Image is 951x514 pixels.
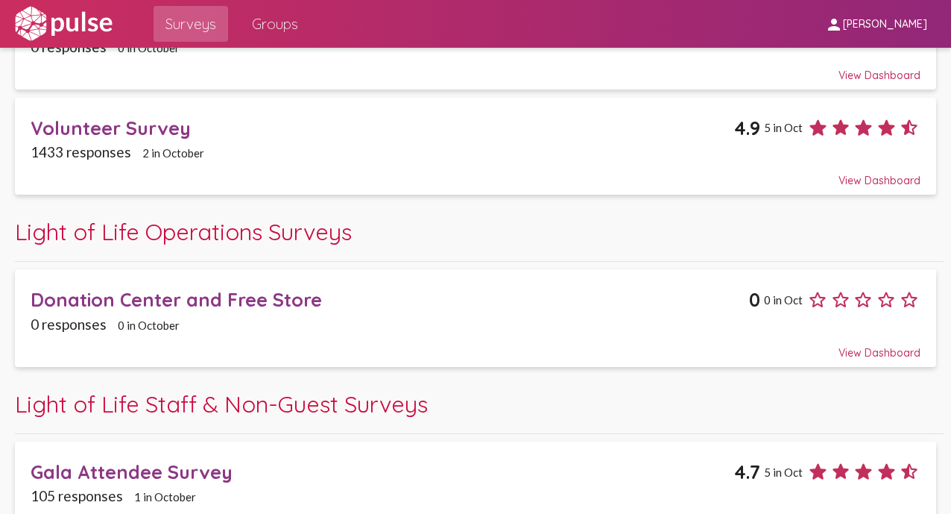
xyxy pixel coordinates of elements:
div: View Dashboard [31,55,920,82]
button: [PERSON_NAME] [813,10,939,37]
a: Donation Center and Free Store00 in Oct0 responses0 in OctoberView Dashboard [15,269,935,367]
a: Volunteer Survey4.95 in Oct1433 responses2 in OctoberView Dashboard [15,98,935,195]
div: Donation Center and Free Store [31,288,749,311]
span: Surveys [165,10,216,37]
span: 0 in October [118,41,180,54]
span: 5 in Oct [764,121,803,134]
a: Surveys [154,6,228,42]
span: 0 in Oct [764,293,803,307]
div: View Dashboard [31,160,920,187]
mat-icon: person [825,16,843,34]
span: 0 in October [118,319,180,332]
span: 1433 responses [31,143,131,160]
span: 2 in October [142,146,204,160]
span: Light of Life Operations Surveys [15,217,352,246]
span: [PERSON_NAME] [843,18,927,31]
a: Groups [240,6,310,42]
span: Groups [252,10,298,37]
span: 1 in October [134,490,196,504]
span: 4.7 [734,460,760,483]
span: 4.9 [734,116,760,140]
span: Light of Life Staff & Non-Guest Surveys [15,389,428,419]
div: View Dashboard [31,333,920,360]
div: Gala Attendee Survey [31,460,734,483]
div: Volunteer Survey [31,116,734,140]
img: white-logo.svg [12,5,115,43]
span: 105 responses [31,487,123,504]
span: 5 in Oct [764,466,803,479]
span: 0 [749,288,760,311]
span: 0 responses [31,316,107,333]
